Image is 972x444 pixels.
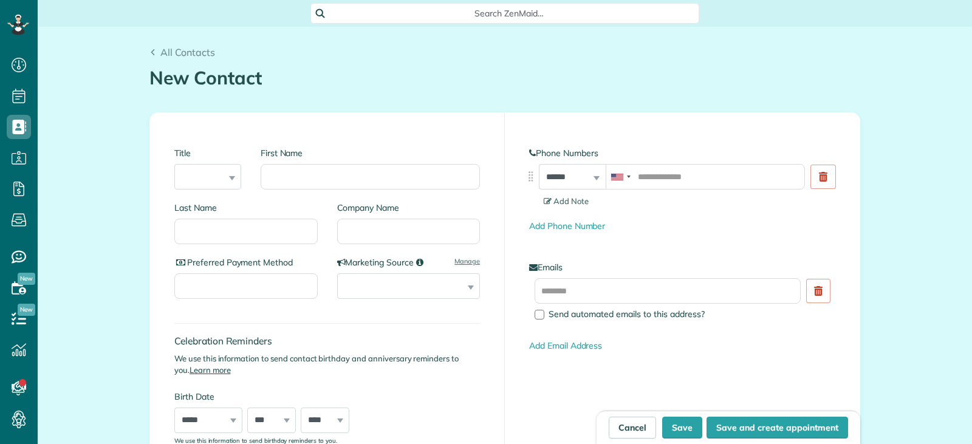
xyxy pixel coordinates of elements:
a: All Contacts [149,45,215,60]
img: drag_indicator-119b368615184ecde3eda3c64c821f6cf29d3e2b97b89ee44bc31753036683e5.png [524,170,537,183]
label: Birth Date [174,391,378,403]
a: Add Email Address [529,340,602,351]
label: Phone Numbers [529,147,835,159]
h4: Celebration Reminders [174,336,480,346]
button: Save [662,417,702,439]
button: Save and create appointment [707,417,848,439]
span: New [18,273,35,285]
span: All Contacts [160,46,215,58]
label: Company Name [337,202,481,214]
label: Last Name [174,202,318,214]
div: United States: +1 [606,165,634,189]
span: Send automated emails to this address? [549,309,705,319]
label: First Name [261,147,480,159]
label: Emails [529,261,835,273]
sub: We use this information to send birthday reminders to you. [174,437,337,444]
a: Add Phone Number [529,220,605,231]
span: Add Note [544,196,589,206]
label: Marketing Source [337,256,481,268]
label: Preferred Payment Method [174,256,318,268]
p: We use this information to send contact birthday and anniversary reminders to you. [174,353,480,376]
span: New [18,304,35,316]
a: Cancel [609,417,656,439]
a: Learn more [190,365,231,375]
h1: New Contact [149,68,860,88]
a: Manage [454,256,480,266]
label: Title [174,147,241,159]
